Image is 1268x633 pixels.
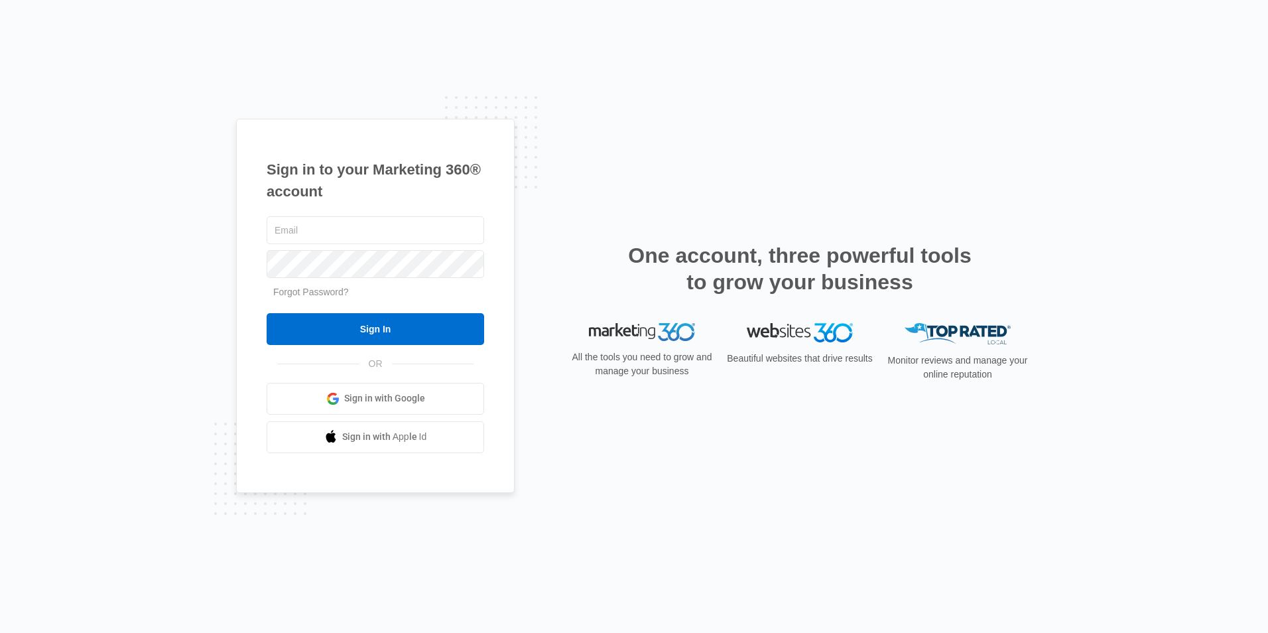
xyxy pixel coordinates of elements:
[726,352,874,366] p: Beautiful websites that drive results
[568,350,716,378] p: All the tools you need to grow and manage your business
[267,383,484,415] a: Sign in with Google
[267,421,484,453] a: Sign in with Apple Id
[273,287,349,297] a: Forgot Password?
[267,216,484,244] input: Email
[905,323,1011,345] img: Top Rated Local
[342,430,427,444] span: Sign in with Apple Id
[359,357,392,371] span: OR
[624,242,976,295] h2: One account, three powerful tools to grow your business
[344,391,425,405] span: Sign in with Google
[883,354,1032,382] p: Monitor reviews and manage your online reputation
[747,323,853,342] img: Websites 360
[267,313,484,345] input: Sign In
[589,323,695,342] img: Marketing 360
[267,159,484,202] h1: Sign in to your Marketing 360® account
